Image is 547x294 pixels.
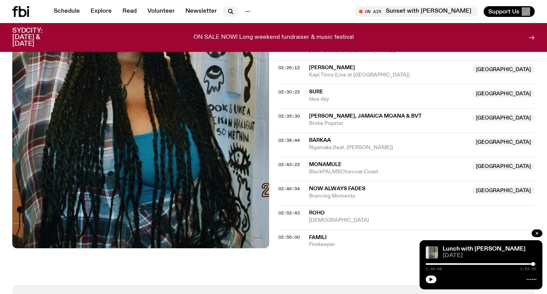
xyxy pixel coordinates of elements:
[278,187,300,191] button: 02:46:54
[49,6,84,17] a: Schedule
[278,234,300,240] span: 02:56:00
[309,162,342,167] span: Monamule
[488,8,519,15] span: Support Us
[472,163,535,170] span: [GEOGRAPHIC_DATA]
[472,187,535,194] span: [GEOGRAPHIC_DATA]
[278,186,300,192] span: 02:46:54
[181,6,221,17] a: Newsletter
[309,144,468,151] span: Ngamaka (feat. [PERSON_NAME])
[278,89,300,95] span: 02:30:22
[309,210,325,216] span: Roho
[309,186,365,191] span: Now Always Fades
[12,28,61,47] h3: SYDCITY: [DATE] & [DATE]
[520,267,536,271] span: 1:53:59
[472,138,535,146] span: [GEOGRAPHIC_DATA]
[309,96,468,103] span: blue day
[309,168,468,176] span: BlackPALMSCharcoal-Coast
[309,217,535,224] span: [DEMOGRAPHIC_DATA]
[118,6,141,17] a: Read
[278,66,300,70] button: 02:26:12
[472,90,535,98] span: [GEOGRAPHIC_DATA]
[309,241,535,248] span: Firekeeper
[426,267,442,271] span: 1:50:44
[472,114,535,122] span: [GEOGRAPHIC_DATA]
[278,137,300,143] span: 02:38:44
[309,65,355,70] span: [PERSON_NAME]
[278,114,300,118] button: 02:35:30
[86,6,116,17] a: Explore
[278,210,300,216] span: 02:52:43
[278,163,300,167] button: 02:43:22
[309,120,468,127] span: Broke Popstar
[278,161,300,168] span: 02:43:22
[309,89,323,95] span: Sure
[278,90,300,94] button: 02:30:22
[278,113,300,119] span: 02:35:30
[443,246,526,252] a: Lunch with [PERSON_NAME]
[309,235,327,240] span: FAMILI
[472,66,535,73] span: [GEOGRAPHIC_DATA]
[278,235,300,239] button: 02:56:00
[143,6,179,17] a: Volunteer
[355,6,478,17] button: On AirSunset with [PERSON_NAME]
[278,138,300,143] button: 02:38:44
[309,113,422,119] span: [PERSON_NAME], Jamaica Moana & BVT
[278,211,300,215] button: 02:52:43
[278,65,300,71] span: 02:26:12
[484,6,535,17] button: Support Us
[193,34,354,41] p: ON SALE NOW! Long weekend fundraiser & music festival
[443,253,536,259] span: [DATE]
[309,71,468,79] span: Kapi Tinna (Live at [GEOGRAPHIC_DATA])
[309,193,468,200] span: Brancing Moments
[309,138,331,143] span: BARKAA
